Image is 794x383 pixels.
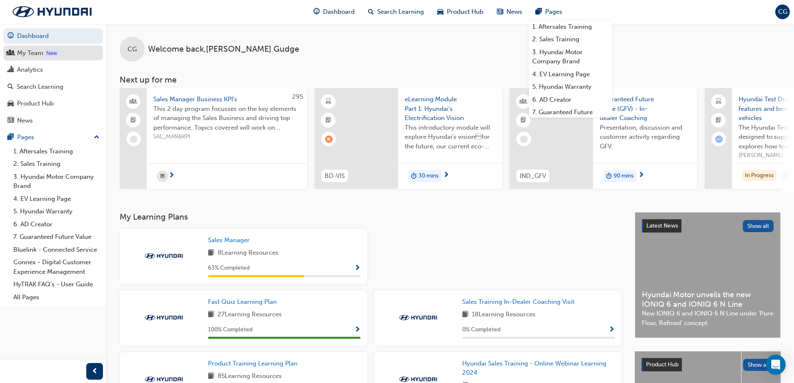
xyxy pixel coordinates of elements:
span: Product Training Learning Plan [208,360,298,367]
span: Show Progress [609,326,615,334]
button: Show all [743,359,774,371]
span: 30 mins [418,171,438,181]
button: Pages [3,130,103,145]
span: search-icon [8,83,13,91]
span: learningRecordVerb_NONE-icon [130,135,138,143]
span: BD-VIS [325,171,345,181]
a: guage-iconDashboard [307,3,361,20]
span: News [506,7,522,17]
span: news-icon [8,117,14,125]
a: 7. Guaranteed Future Value [10,230,103,243]
div: Product Hub [17,99,54,108]
span: 27 Learning Resources [218,310,282,320]
a: Analytics [3,62,103,78]
a: search-iconSearch Learning [361,3,431,20]
a: 5. Hyundai Warranty [10,205,103,218]
a: Bluelink - Connected Service [10,243,103,256]
span: duration-icon [606,171,612,182]
span: news-icon [497,7,503,17]
span: Guaranteed Future Value (GFV) - In-dealer Coaching [600,95,691,123]
div: News [17,116,33,125]
span: pages-icon [536,7,542,17]
span: car-icon [437,7,443,17]
a: pages-iconPages [529,3,569,20]
span: Sales Manager Business KPI's [153,95,301,104]
span: Presentation, discussion and customer activity regarding GFV. [600,123,691,151]
a: car-iconProduct Hub [431,3,490,20]
a: Sales Training In-Dealer Coaching Visit [462,297,578,307]
div: My Team [17,48,43,58]
span: laptop-icon [716,96,721,107]
span: duration-icon [784,171,790,182]
span: 18 Learning Resources [472,310,536,320]
span: eLearning Module Part 1: Hyundai's Electrification Vision [405,95,496,123]
span: 100 % Completed [208,325,253,335]
span: book-icon [208,371,214,382]
span: people-icon [130,96,136,107]
a: Product Training Learning Plan [208,359,301,368]
span: 0 % Completed [462,325,501,335]
span: next-icon [168,172,175,180]
h3: My Learning Plans [120,212,621,222]
a: IND_GFVGuaranteed Future Value (GFV) - In-dealer CoachingPresentation, discussion and customer ac... [510,88,697,189]
span: guage-icon [313,7,320,17]
a: Fast Quiz Learning Plan [208,297,280,307]
a: 6. AD Creator [529,93,612,106]
span: learningResourceType_ELEARNING-icon [326,96,331,107]
div: Analytics [17,65,43,75]
a: 4. EV Learning Page [529,68,612,81]
span: Welcome back , [PERSON_NAME] Gudge [148,45,299,54]
a: Latest NewsShow all [642,219,774,233]
span: booktick-icon [130,115,136,126]
button: Show all [743,220,774,232]
span: pages-icon [8,134,14,141]
a: 1. Aftersales Training [529,20,612,33]
a: 5. Hyundai Warranty [529,80,612,93]
a: 2. Sales Training [10,158,103,170]
span: New IONIQ 6 and IONIQ 6 N Line under ‘Pure Flow, Refined’ concept. [642,309,774,328]
span: book-icon [208,310,214,320]
span: learningRecordVerb_ATTEMPT-icon [715,135,723,143]
a: Dashboard [3,28,103,44]
span: booktick-icon [716,115,721,126]
span: This introductory module will explore Hyundai’s visionfor the future, our current eco-friendly v... [405,123,496,151]
a: Hyundai Sales Training - Online Webinar Learning 2024 [462,359,615,378]
a: Product HubShow all [641,358,774,371]
div: Search Learning [17,82,63,92]
a: My Team [3,45,103,61]
button: CG [775,5,790,19]
span: Hyundai Sales Training - Online Webinar Learning 2024 [462,360,606,377]
span: CG [128,45,137,54]
span: Fast Quiz Learning Plan [208,298,277,305]
span: 85 Learning Resources [218,371,282,382]
span: 8 Learning Resources [218,248,278,258]
span: 90 mins [614,171,634,181]
a: 3. Hyundai Motor Company Brand [10,170,103,193]
span: Latest News [646,222,678,229]
a: Product Hub [3,96,103,111]
img: Trak [141,252,187,260]
span: SAL_MANBKPI [153,132,301,142]
a: 2. Sales Training [529,33,612,46]
span: Product Hub [447,7,483,17]
span: prev-icon [92,366,98,377]
span: 295 [292,93,303,100]
a: 4. EV Learning Page [10,193,103,205]
a: Search Learning [3,79,103,95]
span: Product Hub [646,361,679,368]
span: next-icon [638,172,644,179]
button: Show Progress [354,325,361,335]
span: Show Progress [354,326,361,334]
button: DashboardMy TeamAnalyticsSearch LearningProduct HubNews [3,27,103,130]
span: duration-icon [411,171,417,182]
span: Search Learning [377,7,424,17]
span: book-icon [208,248,214,258]
span: This 2 day program focusses on the key elements of managing the Sales Business and driving top pe... [153,104,301,133]
a: Trak [4,3,100,20]
span: car-icon [8,100,14,108]
a: 1. Aftersales Training [10,145,103,158]
a: Latest NewsShow allHyundai Motor unveils the new IONIQ 6 and IONIQ 6 N LineNew IONIQ 6 and IONIQ ... [635,212,781,338]
a: All Pages [10,291,103,304]
a: HyTRAK FAQ's - User Guide [10,278,103,291]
